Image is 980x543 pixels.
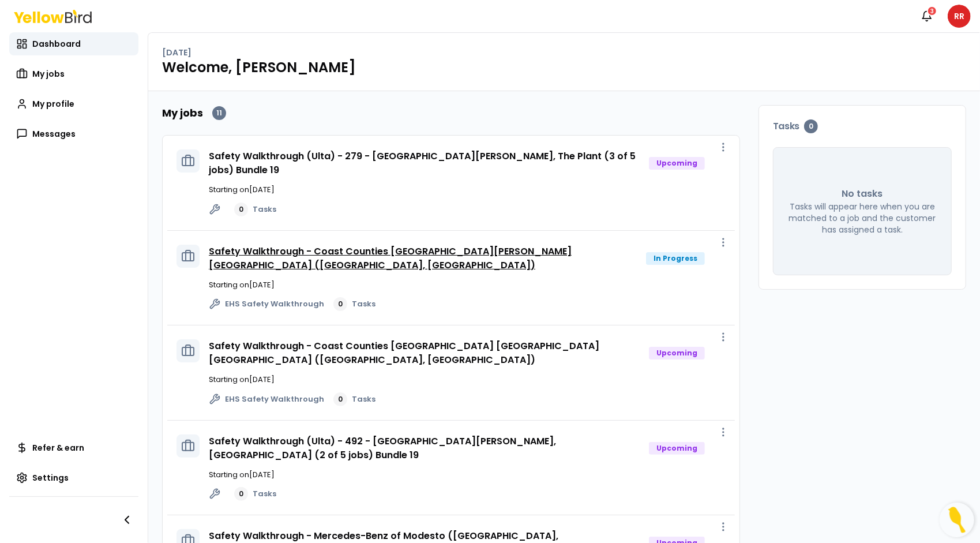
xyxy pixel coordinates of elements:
[209,469,726,481] p: Starting on [DATE]
[787,201,937,235] p: Tasks will appear here when you are matched to a job and the customer has assigned a task.
[333,297,376,311] a: 0Tasks
[940,503,974,537] button: Open Resource Center
[209,149,636,177] a: Safety Walkthrough (Ulta) - 279 - [GEOGRAPHIC_DATA][PERSON_NAME], The Plant (3 of 5 jobs) Bundle 19
[9,62,138,85] a: My jobs
[32,472,69,484] span: Settings
[333,297,347,311] div: 0
[209,435,556,462] a: Safety Walkthrough (Ulta) - 492 - [GEOGRAPHIC_DATA][PERSON_NAME], [GEOGRAPHIC_DATA] (2 of 5 jobs)...
[225,298,324,310] span: EHS Safety Walkthrough
[948,5,971,28] span: RR
[649,157,705,170] div: Upcoming
[333,392,376,406] a: 0Tasks
[9,32,138,55] a: Dashboard
[927,6,937,16] div: 3
[212,106,226,120] div: 11
[234,487,276,501] a: 0Tasks
[9,466,138,489] a: Settings
[225,394,324,405] span: EHS Safety Walkthrough
[32,38,81,50] span: Dashboard
[32,98,74,110] span: My profile
[32,442,84,454] span: Refer & earn
[9,122,138,145] a: Messages
[773,119,952,133] h3: Tasks
[649,442,705,455] div: Upcoming
[333,392,347,406] div: 0
[32,128,76,140] span: Messages
[32,68,65,80] span: My jobs
[234,203,248,216] div: 0
[649,347,705,359] div: Upcoming
[9,92,138,115] a: My profile
[209,184,726,196] p: Starting on [DATE]
[9,436,138,459] a: Refer & earn
[234,487,248,501] div: 0
[209,279,726,291] p: Starting on [DATE]
[234,203,276,216] a: 0Tasks
[162,47,192,58] p: [DATE]
[209,374,726,385] p: Starting on [DATE]
[804,119,818,133] div: 0
[915,5,938,28] button: 3
[842,187,883,201] p: No tasks
[162,58,966,77] h1: Welcome, [PERSON_NAME]
[162,105,203,121] h2: My jobs
[209,245,572,272] a: Safety Walkthrough - Coast Counties [GEOGRAPHIC_DATA][PERSON_NAME] [GEOGRAPHIC_DATA] ([GEOGRAPHIC...
[646,252,705,265] div: In Progress
[209,339,599,366] a: Safety Walkthrough - Coast Counties [GEOGRAPHIC_DATA] [GEOGRAPHIC_DATA] [GEOGRAPHIC_DATA] ([GEOGR...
